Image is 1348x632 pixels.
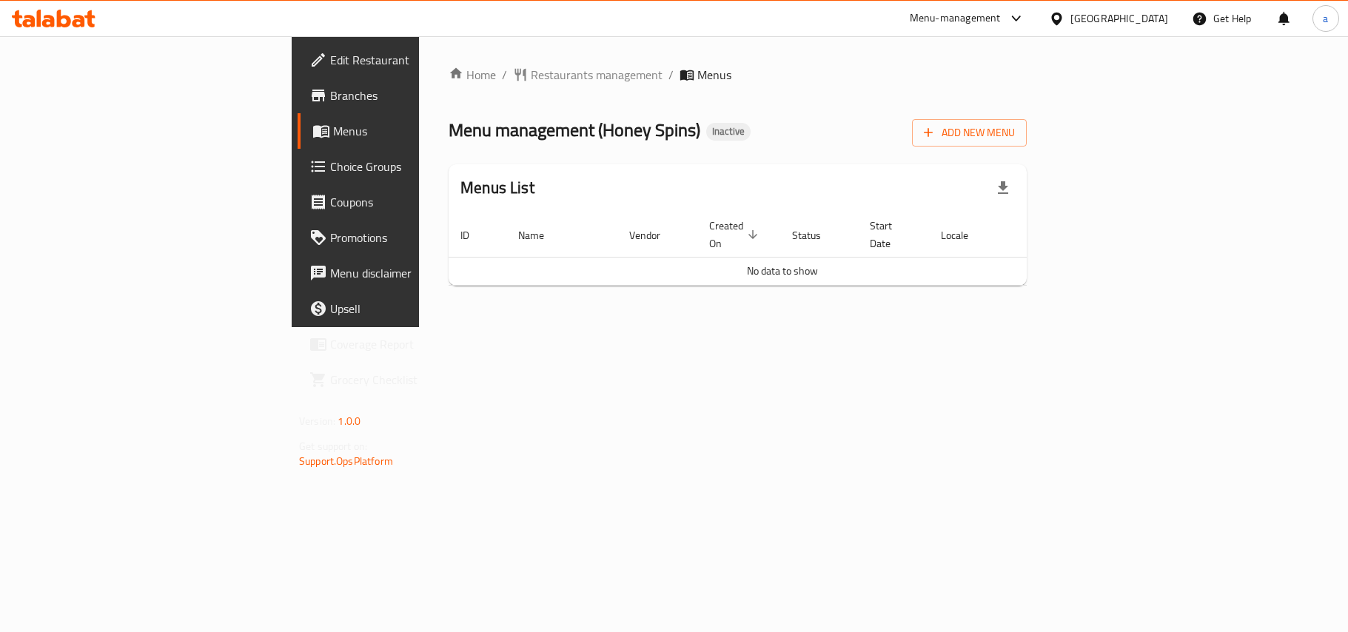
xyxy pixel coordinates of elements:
[330,335,505,353] span: Coverage Report
[330,158,505,175] span: Choice Groups
[629,226,680,244] span: Vendor
[298,291,517,326] a: Upsell
[298,326,517,362] a: Coverage Report
[1323,10,1328,27] span: a
[912,119,1027,147] button: Add New Menu
[298,78,517,113] a: Branches
[299,411,335,431] span: Version:
[747,261,818,280] span: No data to show
[460,226,489,244] span: ID
[338,411,361,431] span: 1.0.0
[298,149,517,184] a: Choice Groups
[531,66,663,84] span: Restaurants management
[870,217,911,252] span: Start Date
[299,451,393,471] a: Support.OpsPlatform
[298,362,517,397] a: Grocery Checklist
[697,66,731,84] span: Menus
[449,113,700,147] span: Menu management ( Honey Spins )
[298,255,517,291] a: Menu disclaimer
[924,124,1015,142] span: Add New Menu
[449,66,1027,84] nav: breadcrumb
[298,113,517,149] a: Menus
[709,217,762,252] span: Created On
[330,51,505,69] span: Edit Restaurant
[298,184,517,220] a: Coupons
[706,125,751,138] span: Inactive
[668,66,674,84] li: /
[299,437,367,456] span: Get support on:
[330,229,505,246] span: Promotions
[941,226,987,244] span: Locale
[449,212,1116,286] table: enhanced table
[330,87,505,104] span: Branches
[985,170,1021,206] div: Export file
[298,42,517,78] a: Edit Restaurant
[298,220,517,255] a: Promotions
[330,371,505,389] span: Grocery Checklist
[1070,10,1168,27] div: [GEOGRAPHIC_DATA]
[1005,212,1116,258] th: Actions
[706,123,751,141] div: Inactive
[330,193,505,211] span: Coupons
[330,264,505,282] span: Menu disclaimer
[910,10,1001,27] div: Menu-management
[460,177,534,199] h2: Menus List
[330,300,505,317] span: Upsell
[513,66,663,84] a: Restaurants management
[792,226,840,244] span: Status
[333,122,505,140] span: Menus
[518,226,563,244] span: Name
